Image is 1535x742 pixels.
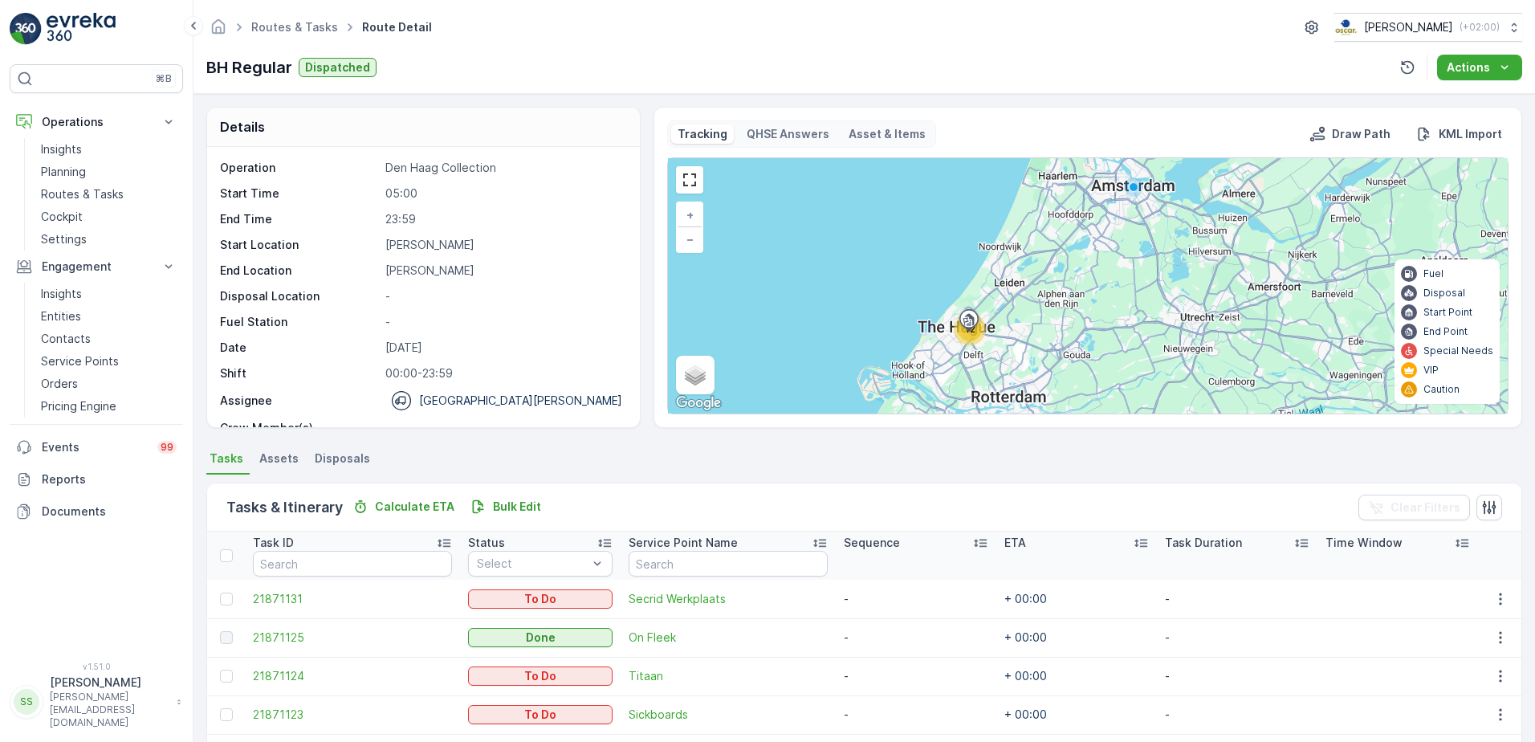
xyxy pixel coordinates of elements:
a: 21871125 [253,630,452,646]
p: Shift [220,365,379,381]
p: [GEOGRAPHIC_DATA][PERSON_NAME] [419,393,622,409]
a: Routes & Tasks [251,20,338,34]
a: Sickboards [629,707,828,723]
td: - [1157,580,1317,618]
p: Orders [41,376,78,392]
span: − [686,232,694,246]
p: 99 [161,441,173,454]
p: End Point [1423,325,1468,338]
button: Calculate ETA [346,497,461,516]
a: Zoom Out [678,227,702,251]
a: Reports [10,463,183,495]
a: 21871131 [253,591,452,607]
button: Draw Path [1303,124,1397,144]
p: - [385,288,623,304]
p: Events [42,439,148,455]
p: Entities [41,308,81,324]
p: Insights [41,286,82,302]
button: KML Import [1410,124,1509,144]
div: Toggle Row Selected [220,670,233,683]
p: Disposal [1423,287,1465,300]
p: Sequence [844,535,900,551]
div: 0 [668,158,1508,414]
a: Contacts [35,328,183,350]
a: Insights [35,283,183,305]
p: Task ID [253,535,294,551]
p: BH Regular [206,55,292,79]
td: + 00:00 [996,657,1157,695]
p: Start Time [220,185,379,202]
a: Zoom In [678,203,702,227]
input: Search [253,551,452,577]
p: Draw Path [1332,126,1390,142]
p: Clear Filters [1390,499,1460,516]
p: QHSE Answers [747,126,829,142]
button: To Do [468,589,613,609]
p: KML Import [1439,126,1502,142]
p: Start Location [220,237,379,253]
td: - [1157,695,1317,734]
button: To Do [468,667,613,686]
p: - [385,314,623,330]
a: Settings [35,228,183,251]
p: Crew Member(s) [220,420,379,436]
p: Documents [42,503,177,520]
p: Date [220,340,379,356]
a: Events99 [10,431,183,463]
p: Start Point [1423,306,1472,319]
span: Tasks [210,450,243,467]
a: Planning [35,161,183,183]
p: Routes & Tasks [41,186,124,202]
td: - [836,657,996,695]
button: Bulk Edit [464,497,548,516]
p: Planning [41,164,86,180]
a: Pricing Engine [35,395,183,418]
img: logo [10,13,42,45]
span: Assets [259,450,299,467]
button: To Do [468,705,613,724]
p: [PERSON_NAME] [50,675,169,691]
p: Task Duration [1165,535,1242,551]
img: Google [672,393,725,414]
p: Settings [41,231,87,247]
a: Homepage [210,24,227,38]
p: Done [526,630,556,646]
a: Service Points [35,350,183,373]
span: + [686,208,694,222]
span: 21871124 [253,668,452,684]
div: Toggle Row Selected [220,593,233,605]
a: View Fullscreen [678,168,702,192]
p: Insights [41,141,82,157]
button: Dispatched [299,58,377,77]
button: Engagement [10,251,183,283]
p: Operation [220,160,379,176]
p: Cockpit [41,209,83,225]
p: [PERSON_NAME][EMAIL_ADDRESS][DOMAIN_NAME] [50,691,169,729]
p: Service Point Name [629,535,738,551]
p: Assignee [220,393,272,409]
a: Documents [10,495,183,528]
a: Open this area in Google Maps (opens a new window) [672,393,725,414]
td: - [1157,657,1317,695]
a: Layers [678,357,713,393]
a: Titaan [629,668,828,684]
td: - [836,618,996,657]
p: Pricing Engine [41,398,116,414]
p: Fuel [1423,267,1443,280]
p: Reports [42,471,177,487]
img: basis-logo_rgb2x.png [1334,18,1358,36]
span: v 1.51.0 [10,662,183,671]
p: Calculate ETA [375,499,454,515]
button: Actions [1437,55,1522,80]
p: Asset & Items [849,126,926,142]
p: Disposal Location [220,288,379,304]
td: - [836,695,996,734]
a: 21871123 [253,707,452,723]
button: Operations [10,106,183,138]
p: Actions [1447,59,1490,75]
p: Bulk Edit [493,499,541,515]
